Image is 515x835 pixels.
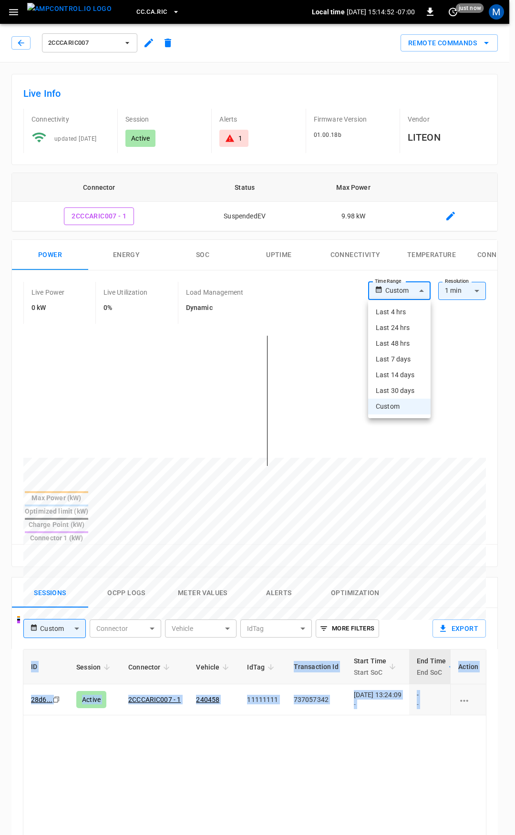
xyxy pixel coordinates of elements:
li: Last 24 hrs [368,320,431,336]
li: Last 4 hrs [368,304,431,320]
li: Custom [368,399,431,414]
li: Last 7 days [368,351,431,367]
li: Last 48 hrs [368,336,431,351]
li: Last 14 days [368,367,431,383]
li: Last 30 days [368,383,431,399]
